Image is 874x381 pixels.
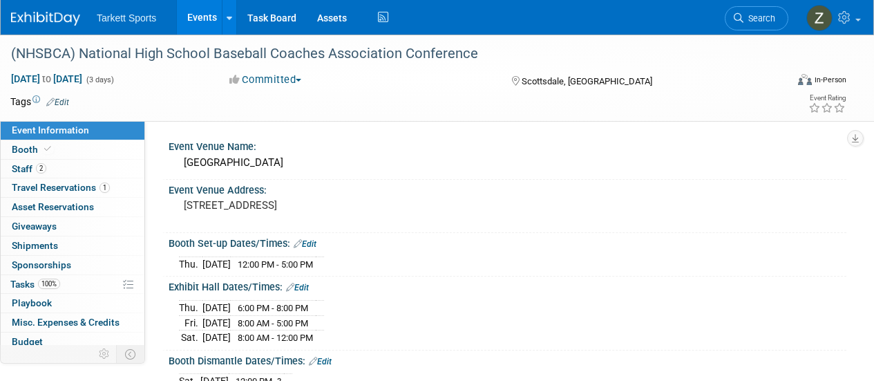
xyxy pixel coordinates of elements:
span: Asset Reservations [12,201,94,212]
span: 8:00 AM - 5:00 PM [238,318,308,328]
span: Booth [12,144,54,155]
span: Giveaways [12,221,57,232]
img: Zak Sigler [806,5,833,31]
span: 8:00 AM - 12:00 PM [238,333,313,343]
a: Edit [46,97,69,107]
a: Shipments [1,236,144,255]
a: Edit [309,357,332,366]
span: (3 days) [85,75,114,84]
span: to [40,73,53,84]
div: Event Venue Name: [169,136,846,154]
button: Committed [225,73,307,87]
span: 6:00 PM - 8:00 PM [238,303,308,313]
a: Booth [1,140,144,159]
span: Sponsorships [12,259,71,270]
a: Playbook [1,294,144,313]
a: Edit [286,283,309,292]
span: Playbook [12,297,52,308]
span: Event Information [12,124,89,136]
a: Event Information [1,121,144,140]
td: Toggle Event Tabs [117,345,145,363]
a: Search [725,6,788,30]
td: Thu. [179,301,202,316]
td: [DATE] [202,301,231,316]
a: Giveaways [1,217,144,236]
span: Staff [12,163,46,174]
span: Scottsdale, [GEOGRAPHIC_DATA] [522,76,652,86]
img: ExhibitDay [11,12,80,26]
td: [DATE] [202,331,231,345]
a: Asset Reservations [1,198,144,216]
td: Fri. [179,315,202,331]
a: Sponsorships [1,256,144,275]
i: Booth reservation complete [44,145,51,153]
span: Tarkett Sports [97,12,156,24]
span: Travel Reservations [12,182,110,193]
td: [DATE] [202,315,231,331]
span: Shipments [12,240,58,251]
span: Budget [12,336,43,347]
a: Misc. Expenses & Credits [1,313,144,332]
td: [DATE] [202,257,231,271]
span: [DATE] [DATE] [10,73,83,85]
div: Exhibit Hall Dates/Times: [169,277,846,295]
td: Personalize Event Tab Strip [93,345,117,363]
div: Booth Dismantle Dates/Times: [169,351,846,369]
div: Event Format [724,72,846,93]
a: Staff2 [1,160,144,178]
div: Event Venue Address: [169,180,846,197]
pre: [STREET_ADDRESS] [184,199,436,212]
span: 1 [99,183,110,193]
span: 100% [38,279,60,289]
td: Sat. [179,331,202,345]
span: Misc. Expenses & Credits [12,317,120,328]
td: Tags [10,95,69,109]
img: Format-Inperson.png [798,74,812,85]
div: Event Rating [808,95,846,102]
span: Tasks [10,279,60,290]
div: (NHSBCA) National High School Baseball Coaches Association Conference [6,41,775,66]
span: 2 [36,163,46,174]
a: Edit [294,239,316,249]
a: Travel Reservations1 [1,178,144,197]
span: 12:00 PM - 5:00 PM [238,259,313,270]
div: [GEOGRAPHIC_DATA] [179,152,836,174]
div: Booth Set-up Dates/Times: [169,233,846,251]
td: Thu. [179,257,202,271]
div: In-Person [814,75,846,85]
a: Budget [1,333,144,351]
span: Search [743,13,775,24]
a: Tasks100% [1,275,144,294]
